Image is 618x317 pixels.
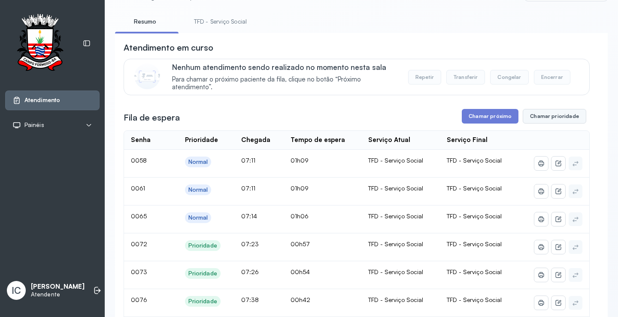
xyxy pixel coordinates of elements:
[188,186,208,193] div: Normal
[131,296,147,303] span: 0076
[131,184,145,192] span: 0061
[241,296,259,303] span: 07:38
[368,212,433,220] div: TFD - Serviço Social
[368,136,410,144] div: Serviço Atual
[131,212,147,220] span: 0065
[447,212,502,220] span: TFD - Serviço Social
[446,70,485,85] button: Transferir
[31,291,85,298] p: Atendente
[447,240,502,248] span: TFD - Serviço Social
[185,136,218,144] div: Prioridade
[368,268,433,276] div: TFD - Serviço Social
[291,184,309,192] span: 01h09
[447,268,502,275] span: TFD - Serviço Social
[291,157,309,164] span: 01h09
[188,158,208,166] div: Normal
[172,63,399,72] p: Nenhum atendimento sendo realizado no momento nesta sala
[241,212,257,220] span: 07:14
[9,14,71,73] img: Logotipo do estabelecimento
[241,136,270,144] div: Chegada
[131,240,147,248] span: 0072
[131,157,147,164] span: 0058
[134,63,160,89] img: Imagem de CalloutCard
[172,75,399,92] span: Para chamar o próximo paciente da fila, clique no botão “Próximo atendimento”.
[131,268,147,275] span: 0073
[447,157,502,164] span: TFD - Serviço Social
[368,184,433,192] div: TFD - Serviço Social
[124,42,213,54] h3: Atendimento em curso
[291,296,310,303] span: 00h42
[462,109,518,124] button: Chamar próximo
[368,157,433,164] div: TFD - Serviço Social
[490,70,528,85] button: Congelar
[368,240,433,248] div: TFD - Serviço Social
[534,70,570,85] button: Encerrar
[188,298,217,305] div: Prioridade
[241,184,255,192] span: 07:11
[291,212,309,220] span: 01h06
[188,270,217,277] div: Prioridade
[31,283,85,291] p: [PERSON_NAME]
[12,96,92,105] a: Atendimento
[447,296,502,303] span: TFD - Serviço Social
[188,242,217,249] div: Prioridade
[291,136,345,144] div: Tempo de espera
[291,268,310,275] span: 00h54
[241,157,255,164] span: 07:11
[291,240,310,248] span: 00h57
[241,240,259,248] span: 07:23
[188,214,208,221] div: Normal
[24,97,60,104] span: Atendimento
[447,136,488,144] div: Serviço Final
[408,70,441,85] button: Repetir
[241,268,259,275] span: 07:26
[24,121,44,129] span: Painéis
[368,296,433,304] div: TFD - Serviço Social
[523,109,586,124] button: Chamar prioridade
[131,136,151,144] div: Senha
[115,15,175,29] a: Resumo
[185,15,255,29] a: TFD - Serviço Social
[124,112,180,124] h3: Fila de espera
[447,184,502,192] span: TFD - Serviço Social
